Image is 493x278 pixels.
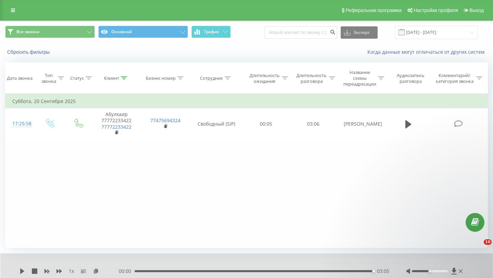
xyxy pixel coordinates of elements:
span: 1 x [69,268,74,275]
div: Бизнес номер [146,75,176,81]
td: Суббота, 20 Сентября 2025 [5,94,488,108]
td: Абулхаир 77772233422 [92,108,141,140]
span: Выход [469,8,484,13]
div: Клиент [104,75,119,81]
div: Accessibility label [428,270,431,273]
div: 17:25:58 [12,117,29,130]
a: 77475694324 [150,117,180,124]
button: График [191,26,231,38]
div: Аудиозапись разговора [392,73,429,84]
td: [PERSON_NAME] [337,108,386,140]
div: Сотрудник [200,75,223,81]
div: Длительность ожидания [249,73,280,84]
a: Когда данные могут отличаться от других систем [367,49,488,55]
div: Комментарий/категория звонка [434,73,475,84]
span: 03:05 [377,268,389,275]
div: Тип звонка [41,73,56,84]
div: Дата звонка [7,75,33,81]
td: 03:06 [290,108,337,140]
div: Accessibility label [372,270,375,273]
td: 00:05 [243,108,290,140]
span: График [204,29,219,34]
button: Экспорт [341,26,378,39]
span: 10 [484,239,492,245]
td: Свободный (SIP) [190,108,243,140]
button: Сбросить фильтры [5,49,53,55]
span: Настройки профиля [414,8,458,13]
button: Все звонки [5,26,95,38]
span: Реферальная программа [345,8,402,13]
div: Название схемы переадресации [343,69,376,87]
div: Статус [70,75,84,81]
iframe: Intercom live chat [470,239,486,256]
span: Все звонки [16,29,39,35]
button: Основной [98,26,188,38]
input: Поиск по номеру [265,26,337,39]
div: Длительность разговора [296,73,327,84]
a: 77772233422 [101,124,131,130]
span: 00:00 [119,268,135,275]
